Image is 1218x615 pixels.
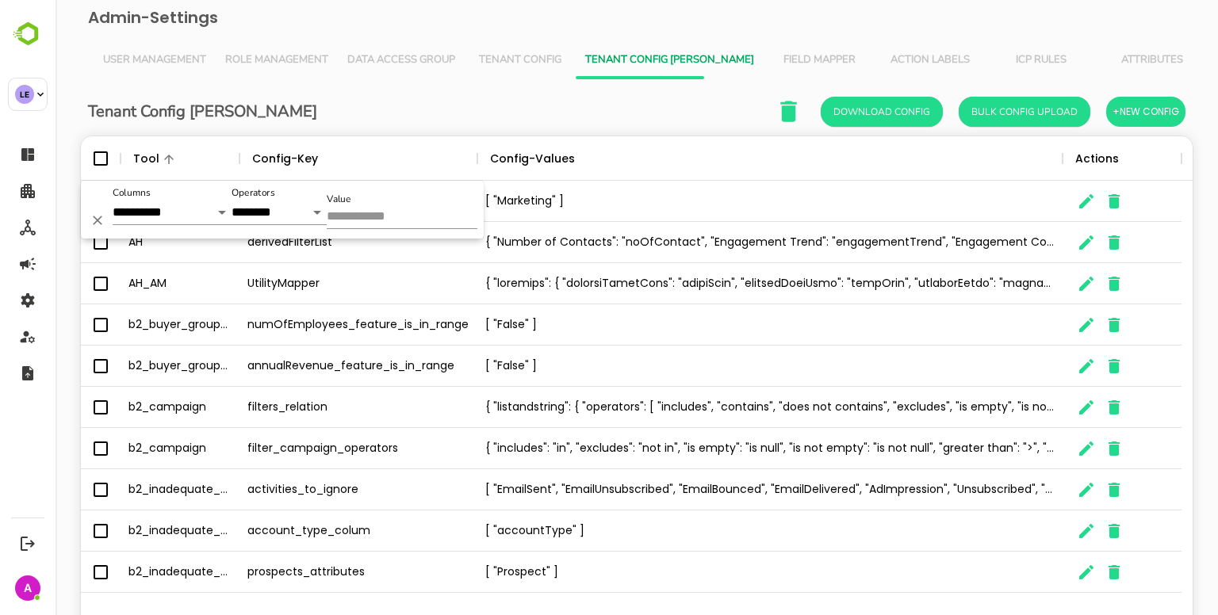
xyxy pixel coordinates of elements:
[184,510,422,552] div: account_type_colum
[65,263,184,304] div: AH_AM
[422,428,1007,469] div: { "includes": "in", "excludes": "not in", "is empty": "is null", "is not empty": "is not null", "...
[65,552,184,593] div: b2_inadequate_persona
[65,428,184,469] div: b2_campaign
[422,346,1007,387] div: [ "False" ]
[422,552,1007,593] div: [ "Prospect" ]
[292,54,400,67] span: Data Access Group
[1020,136,1063,181] div: Actions
[422,510,1007,552] div: [ "accountType" ]
[184,346,422,387] div: annualRevenue_feature_is_in_range
[104,150,123,169] button: Sort
[184,222,422,263] div: derivedFilterList
[65,387,184,428] div: b2_campaign
[422,304,1007,346] div: [ "False" ]
[38,41,1124,79] div: Vertical tabs example
[262,150,282,169] button: Sort
[65,510,184,552] div: b2_inadequate_persona
[940,54,1032,67] span: ICP Rules
[765,97,887,127] button: Download Config
[8,19,48,49] img: BambooboxLogoMark.f1c84d78b4c51b1a7b5f700c9845e183.svg
[422,181,1007,222] div: [ "Marketing" ]
[33,99,262,124] h6: Tenant Config [PERSON_NAME]
[422,469,1007,510] div: [ "EmailSent", "EmailUnsubscribed", "EmailBounced", "EmailDelivered", "AdImpression", "Unsubscrib...
[184,428,422,469] div: filter_campaign_operators
[184,304,422,346] div: numOfEmployees_feature_is_in_range
[422,222,1007,263] div: { "Number of Contacts": "noOfContact", "Engagement Trend": "engagementTrend", "Engagement Compari...
[435,136,519,181] div: Config-Values
[184,469,422,510] div: activities_to_ignore
[176,189,220,198] label: Operators
[829,54,921,67] span: Action Labels
[184,552,422,593] div: prospects_attributes
[184,387,422,428] div: filters_relation
[519,150,538,169] button: Sort
[1057,101,1124,122] span: +New Config
[170,54,273,67] span: Role Management
[78,136,104,181] div: Tool
[17,533,38,554] button: Logout
[718,54,810,67] span: Field Mapper
[15,85,34,104] div: LE
[1051,54,1143,67] span: Attributes
[15,575,40,601] div: A
[48,54,151,67] span: User Management
[422,263,1007,304] div: { "loremips": { "dolorsiTametCons": "adipiScin", "elitsedDoeiUsmo": "tempOrin", "utlaborEetdo": "...
[1051,97,1130,127] button: +New Config
[32,210,52,231] button: Delete
[57,189,95,198] label: Columns
[197,136,262,181] div: Config-Key
[530,54,699,67] span: Tenant Config [PERSON_NAME]
[422,387,1007,428] div: { "listandstring": { "operators": [ "includes", "contains", "does not contains", "excludes", "is ...
[65,222,184,263] div: AH
[65,346,184,387] div: b2_buyer_group_size_prediction
[271,195,296,204] label: Value
[65,469,184,510] div: b2_inadequate_persona
[65,304,184,346] div: b2_buyer_group_size_prediction
[903,97,1035,127] button: Bulk Config Upload
[419,54,511,67] span: Tenant Config
[184,263,422,304] div: UtilityMapper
